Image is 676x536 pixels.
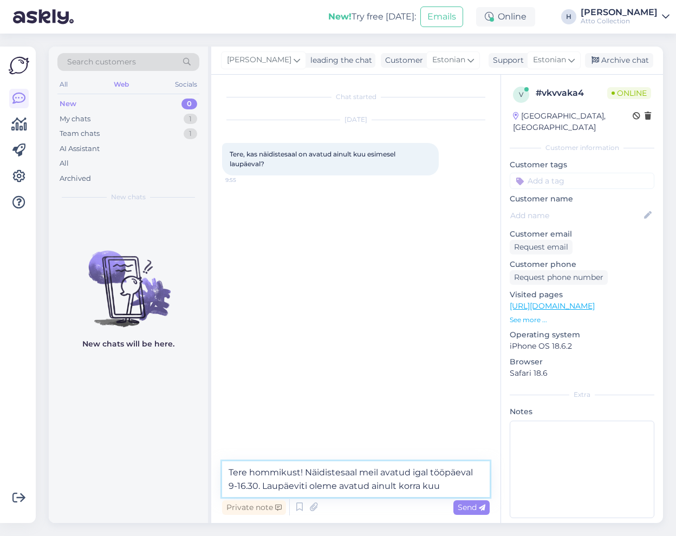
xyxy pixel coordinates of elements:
textarea: Tere hommikust! Näidistesaal meil avatud igal tööpäeval 9-16.30. Laupäeviti oleme avatud ainult k... [222,461,490,497]
div: [PERSON_NAME] [581,8,658,17]
div: leading the chat [306,55,372,66]
div: All [57,77,70,91]
div: Online [476,7,535,27]
p: Notes [510,406,654,417]
div: Team chats [60,128,100,139]
p: Safari 18.6 [510,368,654,379]
p: Customer name [510,193,654,205]
a: [PERSON_NAME]Atto Collection [581,8,669,25]
div: 1 [184,128,197,139]
div: Private note [222,500,286,515]
div: Request phone number [510,270,608,285]
div: Socials [173,77,199,91]
span: Tere, kas näidistesaal on avatud ainult kuu esimesel laupäeval? [230,150,397,168]
p: New chats will be here. [82,338,174,350]
p: Customer tags [510,159,654,171]
div: All [60,158,69,169]
div: 0 [181,99,197,109]
div: Request email [510,240,573,254]
div: Archive chat [585,53,653,68]
span: Search customers [67,56,136,68]
img: No chats [49,231,208,329]
div: Extra [510,390,654,400]
input: Add name [510,210,642,221]
button: Emails [420,6,463,27]
span: 9:55 [225,176,266,184]
p: Browser [510,356,654,368]
div: Web [112,77,131,91]
p: Customer phone [510,259,654,270]
div: Customer information [510,143,654,153]
div: My chats [60,114,90,125]
span: Estonian [533,54,566,66]
div: Archived [60,173,91,184]
b: New! [328,11,352,22]
span: Online [607,87,651,99]
span: [PERSON_NAME] [227,54,291,66]
div: H [561,9,576,24]
div: 1 [184,114,197,125]
p: Customer email [510,228,654,240]
input: Add a tag [510,173,654,189]
div: New [60,99,76,109]
span: Send [458,502,485,512]
div: [DATE] [222,115,490,125]
p: Visited pages [510,289,654,300]
div: # vkvvaka4 [536,87,607,100]
img: Askly Logo [9,55,29,76]
p: iPhone OS 18.6.2 [510,341,654,352]
div: Customer [381,55,423,66]
div: Try free [DATE]: [328,10,416,23]
span: New chats [111,192,146,202]
div: AI Assistant [60,143,100,154]
div: Support [489,55,524,66]
div: [GEOGRAPHIC_DATA], [GEOGRAPHIC_DATA] [513,110,633,133]
a: [URL][DOMAIN_NAME] [510,301,595,311]
div: Chat started [222,92,490,102]
span: Estonian [432,54,465,66]
div: Atto Collection [581,17,658,25]
p: Operating system [510,329,654,341]
p: See more ... [510,315,654,325]
span: v [519,90,523,99]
